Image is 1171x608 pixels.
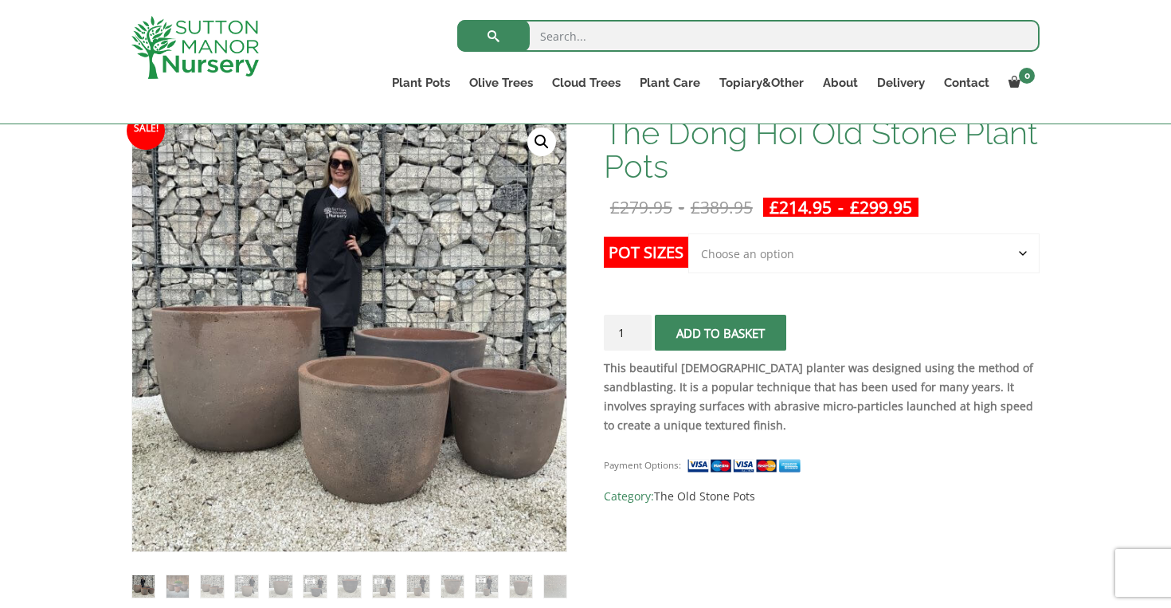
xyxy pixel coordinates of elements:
bdi: 214.95 [770,196,832,218]
strong: This beautiful [DEMOGRAPHIC_DATA] planter was designed using the method of sandblasting. It is a ... [604,360,1033,433]
span: £ [691,196,700,218]
img: The Dong Hoi Old Stone Plant Pots - Image 10 [441,575,464,598]
span: £ [610,196,620,218]
img: The Dong Hoi Old Stone Plant Pots - Image 3 [201,575,223,598]
a: Cloud Trees [542,72,630,94]
a: Plant Pots [382,72,460,94]
a: Topiary&Other [710,72,813,94]
input: Product quantity [604,315,652,351]
img: The Dong Hoi Old Stone Plant Pots - Image 13 [544,575,566,598]
a: About [813,72,867,94]
img: The Dong Hoi Old Stone Plant Pots - Image 7 [338,575,360,598]
small: Payment Options: [604,459,681,471]
span: Sale! [127,112,165,150]
button: Add to basket [655,315,786,351]
a: View full-screen image gallery [527,127,556,156]
img: payment supported [687,457,806,474]
img: The Dong Hoi Old Stone Plant Pots [132,575,155,598]
span: 0 [1019,68,1035,84]
img: The Dong Hoi Old Stone Plant Pots - Image 8 [373,575,395,598]
span: Category: [604,487,1040,506]
span: £ [770,196,779,218]
bdi: 389.95 [691,196,753,218]
a: The Old Stone Pots [654,488,755,504]
img: The Dong Hoi Old Stone Plant Pots - Image 6 [304,575,326,598]
bdi: 299.95 [850,196,912,218]
bdi: 279.95 [610,196,672,218]
a: Plant Care [630,72,710,94]
img: logo [131,16,259,79]
h1: The Dong Hoi Old Stone Plant Pots [604,116,1040,183]
a: 0 [999,72,1040,94]
img: The Dong Hoi Old Stone Plant Pots - Image 4 [235,575,257,598]
a: Olive Trees [460,72,542,94]
img: The Dong Hoi Old Stone Plant Pots - Image 5 [269,575,292,598]
a: Delivery [867,72,934,94]
img: The Dong Hoi Old Stone Plant Pots - Image 2 [166,575,189,598]
a: Contact [934,72,999,94]
ins: - [763,198,918,217]
img: The Dong Hoi Old Stone Plant Pots - Image 11 [476,575,498,598]
del: - [604,198,759,217]
img: The Dong Hoi Old Stone Plant Pots - Image 9 [407,575,429,598]
span: £ [850,196,860,218]
img: The Dong Hoi Old Stone Plant Pots - Image 12 [510,575,532,598]
label: Pot Sizes [604,237,688,268]
input: Search... [457,20,1040,52]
